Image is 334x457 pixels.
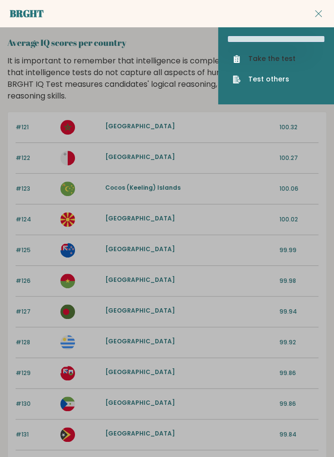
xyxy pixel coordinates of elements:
a: [GEOGRAPHIC_DATA] [105,153,175,161]
a: Cocos (Keeling) Islands [105,183,181,192]
p: 99.92 [279,338,318,347]
button: Toggle navigation [313,8,324,20]
img: bm.svg [60,366,75,380]
p: #130 [16,399,55,408]
img: ma.svg [60,120,75,135]
a: [GEOGRAPHIC_DATA] [105,398,175,407]
img: mt.svg [60,151,75,165]
p: #123 [16,184,55,193]
p: #128 [16,338,55,347]
p: #126 [16,277,55,285]
p: 99.98 [279,277,318,285]
a: [GEOGRAPHIC_DATA] [105,368,175,376]
p: 99.99 [279,246,318,255]
p: #124 [16,215,55,224]
div: It is important to remember that intelligence is complex and multifaceted, and that intelligence ... [4,55,331,102]
img: bd.svg [60,304,75,319]
img: bf.svg [60,274,75,288]
p: #125 [16,246,55,255]
p: #127 [16,307,55,316]
p: 99.84 [279,430,318,439]
img: tl.svg [60,427,75,442]
p: #129 [16,369,55,378]
p: 100.32 [279,123,318,132]
a: [GEOGRAPHIC_DATA] [105,337,175,345]
img: gq.svg [60,397,75,411]
p: 100.27 [279,154,318,162]
a: [GEOGRAPHIC_DATA] [105,429,175,437]
a: [GEOGRAPHIC_DATA] [105,122,175,130]
p: #131 [16,430,55,439]
a: [GEOGRAPHIC_DATA] [105,306,175,315]
a: [GEOGRAPHIC_DATA] [105,276,175,284]
a: Brght [10,7,44,20]
p: 99.94 [279,307,318,316]
p: #121 [16,123,55,132]
a: [GEOGRAPHIC_DATA] [105,214,175,222]
p: 99.86 [279,399,318,408]
p: 100.02 [279,215,318,224]
img: mk.svg [60,212,75,227]
p: 100.06 [279,184,318,193]
h2: Average IQ scores per country [7,36,327,49]
a: [GEOGRAPHIC_DATA] [105,245,175,253]
p: 99.86 [279,369,318,378]
a: Take the test [233,54,319,64]
img: nz.svg [60,243,75,258]
p: #122 [16,154,55,162]
img: uy.svg [60,335,75,350]
img: cc.svg [60,181,75,196]
a: Test others [233,74,319,84]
